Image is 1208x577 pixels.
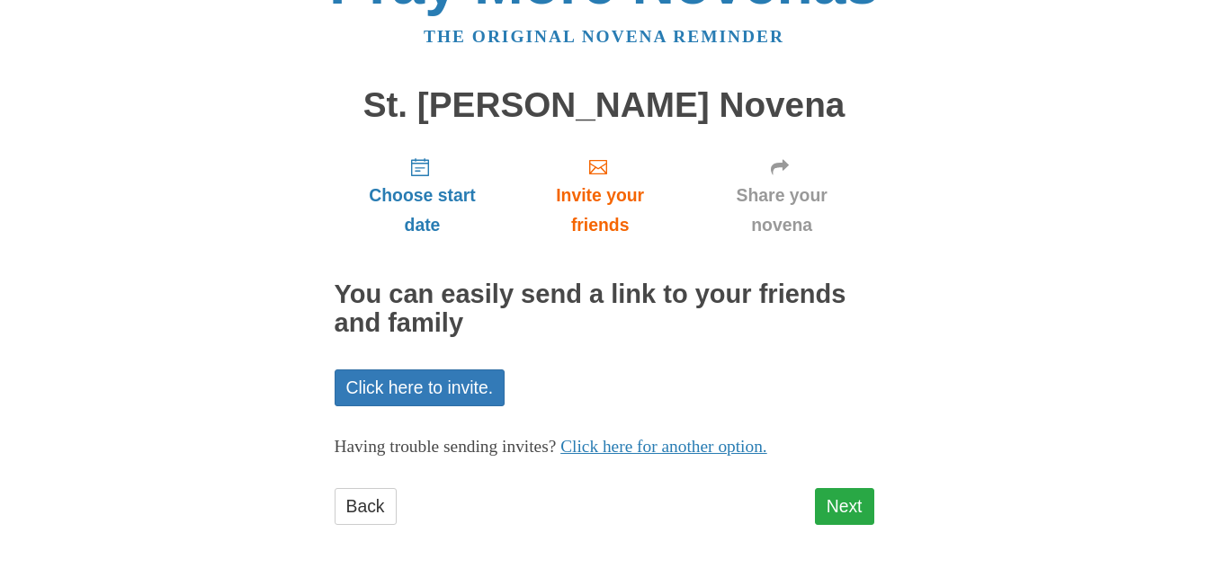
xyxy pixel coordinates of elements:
h1: St. [PERSON_NAME] Novena [335,86,874,125]
a: Click here to invite. [335,369,506,406]
span: Having trouble sending invites? [335,437,557,456]
a: Invite your friends [510,142,689,249]
a: Next [815,488,874,525]
a: Share your novena [690,142,874,249]
a: The original novena reminder [424,27,784,46]
h2: You can easily send a link to your friends and family [335,280,874,338]
a: Back [335,488,397,525]
a: Choose start date [335,142,511,249]
a: Click here for another option. [560,437,767,456]
span: Invite your friends [528,181,671,240]
span: Share your novena [708,181,856,240]
span: Choose start date [353,181,493,240]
